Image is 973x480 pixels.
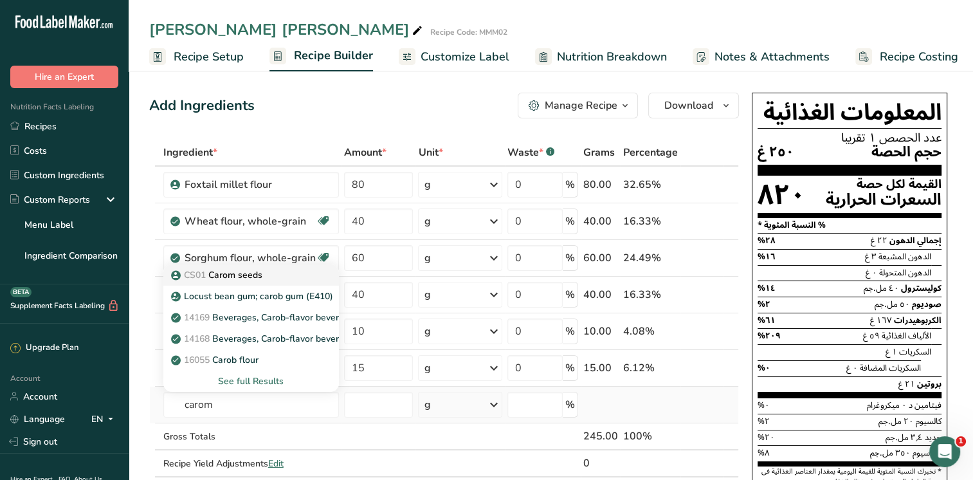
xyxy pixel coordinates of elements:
[149,18,425,41] div: [PERSON_NAME] [PERSON_NAME]
[174,332,407,346] p: Beverages, Carob-flavor beverage mix, powder
[623,250,678,266] div: 24.49%
[901,279,941,297] span: كوليسترول
[507,145,554,160] div: Waste
[174,374,329,388] div: See full Results
[583,429,618,444] div: 245.00
[583,145,615,160] span: Grams
[758,295,770,313] span: ٢%
[758,359,770,377] span: ٠%
[163,264,339,286] a: CS01Carom seeds
[916,412,941,430] span: كالسيوم
[424,250,430,266] div: g
[870,311,892,329] span: ١٦٧ غ
[10,193,90,207] div: Custom Reports
[10,287,32,297] div: BETA
[758,412,770,430] span: ٢%
[184,269,206,281] span: CS01
[758,444,770,462] span: ٨%
[909,396,941,414] span: فيتامين د
[163,307,339,328] a: 14169Beverages, Carob-flavor beverage mix, powder, prepared with whole milk
[174,353,259,367] p: Carob flour
[184,333,210,345] span: 14168
[163,349,339,371] a: 16055Carob flour
[583,250,618,266] div: 60.00
[882,327,931,345] span: الألياف الغذائية
[623,324,678,339] div: 4.08%
[898,375,915,393] span: ٢١ غ
[583,360,618,376] div: 15.00
[163,328,339,349] a: 14168Beverages, Carob-flavor beverage mix, powder
[871,144,941,160] span: حجم الحصة
[583,214,618,229] div: 40.00
[758,327,781,345] span: ٢٠٩%
[826,190,941,209] div: السعرات الحرارية
[424,287,430,302] div: g
[623,214,678,229] div: 16.33%
[583,324,618,339] div: 10.00
[866,264,877,282] span: ٠ غ
[913,444,941,462] span: بوتاسيوم
[163,371,339,392] div: See full Results
[758,248,776,266] span: ١٦%
[758,279,776,297] span: ١٤%
[912,295,941,313] span: صوديوم
[956,436,966,447] span: 1
[870,444,911,462] span: ٣٥٠ مل.جم
[583,456,618,471] div: 0
[518,93,638,118] button: Manage Recipe
[424,214,430,229] div: g
[648,93,739,118] button: Download
[623,360,678,376] div: 6.12%
[10,66,118,88] button: Hire an Expert
[860,359,921,377] span: السكريات المضافة
[163,430,339,443] div: Gross Totals
[826,178,941,190] div: القيمة لكل حصة
[545,98,617,113] div: Manage Recipe
[10,342,78,355] div: Upgrade Plan
[163,145,217,160] span: Ingredient
[871,232,887,250] span: ٢٢ غ
[880,48,958,66] span: Recipe Costing
[185,250,316,266] div: Sorghum flour, whole-grain
[344,145,386,160] span: Amount
[863,327,880,345] span: ٥٩ غ
[418,145,442,160] span: Unit
[399,42,509,71] a: Customize Label
[758,311,776,329] span: ٦١%
[758,232,776,250] span: ٢٨%
[583,177,618,192] div: 80.00
[693,42,830,71] a: Notes & Attachments
[430,26,507,38] div: Recipe Code: MMM02
[886,429,923,447] span: ٣٫٤ مل.جم
[664,98,713,113] span: Download
[557,48,667,66] span: Nutrition Breakdown
[623,287,678,302] div: 16.33%
[91,411,118,427] div: EN
[929,436,960,467] iframe: Intercom live chat
[294,47,373,64] span: Recipe Builder
[875,295,910,313] span: ٥٠ مل.جم
[855,42,958,71] a: Recipe Costing
[623,177,678,192] div: 32.65%
[878,248,931,266] span: الدهون المشبعة
[623,429,678,444] div: 100%
[185,214,316,229] div: Wheat flour, whole-grain
[886,343,897,361] span: ١ غ
[535,42,667,71] a: Nutrition Breakdown
[899,343,931,361] span: السكريات
[758,144,794,160] span: ٢٥٠ غ
[894,311,941,329] span: الكربوهيدرات
[184,311,210,324] span: 14169
[184,354,210,366] span: 16055
[10,408,65,430] a: Language
[149,95,255,116] div: Add Ingredients
[867,396,907,414] span: ٠ ميكروغرام
[846,359,858,377] span: ٠ غ
[424,177,430,192] div: g
[758,429,775,447] span: ٢٠%
[758,98,941,129] h1: المعلومات الغذائية
[424,397,430,412] div: g
[623,145,678,160] span: Percentage
[917,375,941,393] span: بروتين
[185,177,331,192] div: Foxtail millet flour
